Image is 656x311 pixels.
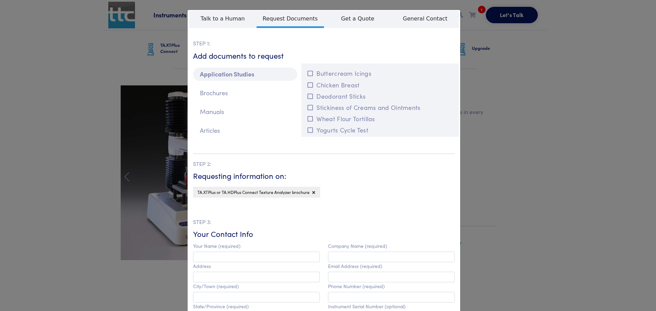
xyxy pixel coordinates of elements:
[193,229,455,239] h6: Your Contact Info
[193,39,455,48] p: STEP 1:
[328,263,382,269] label: Email Address (required)
[193,86,297,100] p: Brochures
[305,136,455,147] button: Toothpaste - Tarter Control Gel
[193,171,455,181] h6: Requesting information on:
[193,217,455,226] p: STEP 3:
[193,68,297,81] p: Application Studies
[189,11,257,26] span: Talk to a Human
[193,303,249,309] label: State/Province (required)
[193,124,297,137] p: Articles
[328,243,387,249] label: Company Name (required)
[193,243,241,249] label: Your Name (required)
[305,68,455,79] button: Buttercream Icings
[328,283,385,289] label: Phone Number (required)
[324,11,392,26] span: Get a Quote
[257,11,324,28] span: Request Documents
[193,51,455,61] h6: Add documents to request
[193,283,239,289] label: City/Town (required)
[305,90,455,102] button: Deodorant Sticks
[193,159,455,168] p: STEP 2:
[193,105,297,118] p: Manuals
[328,303,406,309] label: Instrument Serial Number (optional)
[197,189,310,195] span: TA.XTPlus or TA.HDPlus Connect Texture Analyzer brochure
[392,11,459,26] span: General Contact
[305,102,455,113] button: Stickiness of Creams and Ointments
[305,113,455,124] button: Wheat Flour Tortillas
[305,79,455,90] button: Chicken Breast
[193,263,211,269] label: Address
[305,124,455,136] button: Yogurts Cycle Test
